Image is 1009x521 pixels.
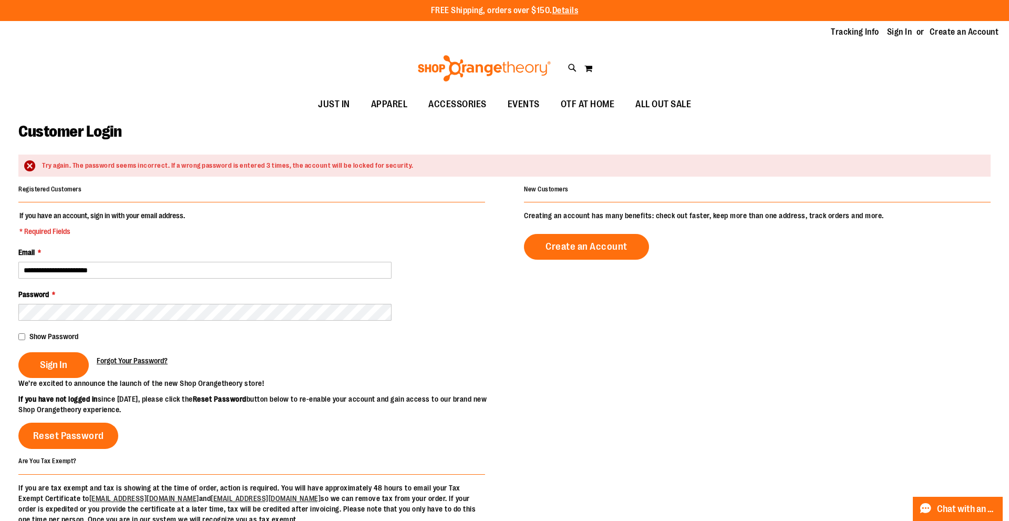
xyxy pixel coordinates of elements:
span: Reset Password [33,430,104,442]
a: Create an Account [524,234,649,260]
p: FREE Shipping, orders over $150. [431,5,579,17]
a: Forgot Your Password? [97,355,168,366]
span: EVENTS [508,93,540,116]
a: Create an Account [930,26,999,38]
img: Shop Orangetheory [416,55,552,81]
span: Create an Account [545,241,627,252]
strong: Registered Customers [18,186,81,193]
span: Forgot Your Password? [97,356,168,365]
span: ALL OUT SALE [635,93,691,116]
strong: Reset Password [193,395,246,403]
p: We’re excited to announce the launch of the new Shop Orangetheory store! [18,378,504,389]
span: ACCESSORIES [428,93,487,116]
span: * Required Fields [19,226,185,237]
legend: If you have an account, sign in with your email address. [18,210,186,237]
span: Customer Login [18,122,121,140]
a: Sign In [887,26,912,38]
a: [EMAIL_ADDRESS][DOMAIN_NAME] [89,494,199,503]
span: Email [18,248,35,257]
div: Try again. The password seems incorrect. If a wrong password is entered 3 times, the account will... [42,161,980,171]
p: Creating an account has many benefits: check out faster, keep more than one address, track orders... [524,210,991,221]
span: Sign In [40,359,67,371]
strong: If you have not logged in [18,395,98,403]
a: Reset Password [18,423,118,449]
p: since [DATE], please click the button below to re-enable your account and gain access to our bran... [18,394,504,415]
a: [EMAIL_ADDRESS][DOMAIN_NAME] [211,494,321,503]
span: Password [18,290,49,299]
button: Chat with an Expert [913,497,1003,521]
span: OTF AT HOME [561,93,615,116]
button: Sign In [18,352,89,378]
strong: Are You Tax Exempt? [18,457,77,465]
a: Tracking Info [831,26,879,38]
span: JUST IN [318,93,350,116]
span: Chat with an Expert [937,504,996,514]
strong: New Customers [524,186,569,193]
span: APPAREL [371,93,408,116]
span: Show Password [29,332,78,341]
a: Details [552,6,579,15]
